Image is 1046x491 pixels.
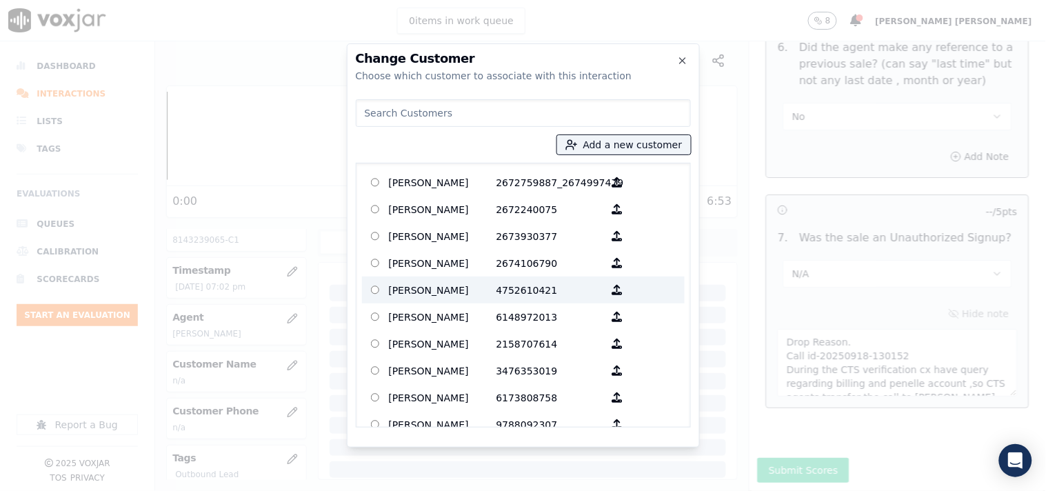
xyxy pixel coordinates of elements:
input: Search Customers [356,99,691,127]
button: [PERSON_NAME] 9788092307 [604,414,631,435]
button: [PERSON_NAME] 2672759887_2674997479 [604,172,631,193]
button: [PERSON_NAME] 2673930377 [604,226,631,247]
h2: Change Customer [356,52,691,65]
p: [PERSON_NAME] [389,333,496,354]
p: [PERSON_NAME] [389,360,496,381]
button: [PERSON_NAME] 2158707614 [604,333,631,354]
p: [PERSON_NAME] [389,387,496,408]
input: [PERSON_NAME] 6173808758 [371,393,380,402]
p: 3476353019 [496,360,604,381]
p: 2673930377 [496,226,604,247]
p: [PERSON_NAME] [389,199,496,220]
p: [PERSON_NAME] [389,172,496,193]
p: 4752610421 [496,279,604,301]
p: 2158707614 [496,333,604,354]
p: 9788092307 [496,414,604,435]
p: 2674106790 [496,252,604,274]
div: Open Intercom Messenger [999,444,1032,477]
p: [PERSON_NAME] [389,252,496,274]
input: [PERSON_NAME] 2672240075 [371,205,380,214]
p: 6173808758 [496,387,604,408]
input: [PERSON_NAME] 2158707614 [371,339,380,348]
p: 6148972013 [496,306,604,328]
input: [PERSON_NAME] 2672759887_2674997479 [371,178,380,187]
button: [PERSON_NAME] 2672240075 [604,199,631,220]
div: Choose which customer to associate with this interaction [356,69,691,83]
p: [PERSON_NAME] [389,306,496,328]
input: [PERSON_NAME] 2674106790 [371,259,380,268]
input: [PERSON_NAME] 4752610421 [371,285,380,294]
button: [PERSON_NAME] 6148972013 [604,306,631,328]
p: 2672240075 [496,199,604,220]
button: Add a new customer [557,135,691,154]
input: [PERSON_NAME] 9788092307 [371,420,380,429]
p: [PERSON_NAME] [389,414,496,435]
button: [PERSON_NAME] 4752610421 [604,279,631,301]
input: [PERSON_NAME] 3476353019 [371,366,380,375]
p: [PERSON_NAME] [389,226,496,247]
p: [PERSON_NAME] [389,279,496,301]
p: 2672759887_2674997479 [496,172,604,193]
button: [PERSON_NAME] 6173808758 [604,387,631,408]
input: [PERSON_NAME] 6148972013 [371,312,380,321]
button: [PERSON_NAME] 3476353019 [604,360,631,381]
button: [PERSON_NAME] 2674106790 [604,252,631,274]
input: [PERSON_NAME] 2673930377 [371,232,380,241]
